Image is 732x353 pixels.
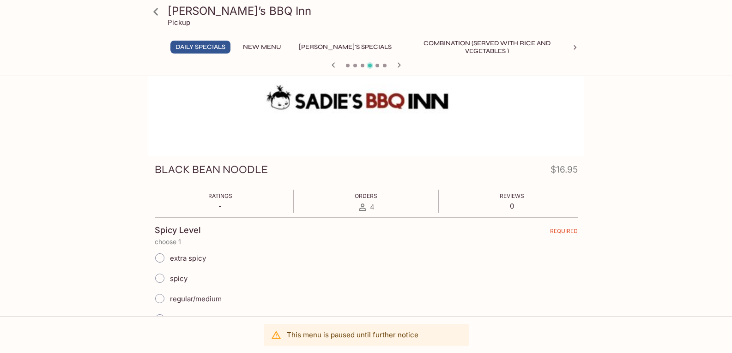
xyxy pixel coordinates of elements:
[168,4,581,18] h3: [PERSON_NAME]’s BBQ Inn
[238,41,286,54] button: New Menu
[370,203,375,211] span: 4
[208,202,232,210] p: -
[208,192,232,199] span: Ratings
[287,330,418,339] p: This menu is paused until further notice
[404,41,570,54] button: Combination (Served with Rice and Vegetables )
[155,162,268,177] h3: BLACK BEAN NOODLE
[170,315,184,323] span: mild
[500,192,524,199] span: Reviews
[155,225,201,235] h4: Spicy Level
[550,227,578,238] span: REQUIRED
[500,202,524,210] p: 0
[551,162,578,180] h4: $16.95
[170,274,188,283] span: spicy
[355,192,377,199] span: Orders
[294,41,397,54] button: [PERSON_NAME]'s Specials
[170,294,222,303] span: regular/medium
[170,41,230,54] button: Daily Specials
[148,34,584,156] div: BLACK BEAN NOODLE
[168,18,190,27] p: Pickup
[170,254,206,263] span: extra spicy
[155,238,578,245] p: choose 1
